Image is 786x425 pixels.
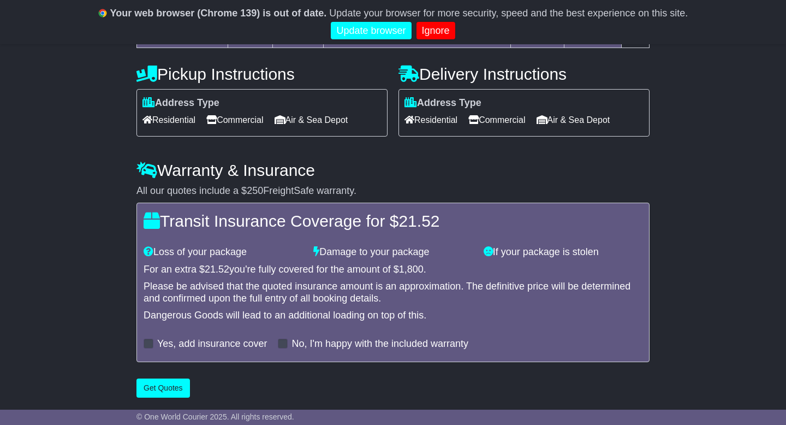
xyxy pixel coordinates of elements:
[144,264,642,276] div: For an extra $ you're fully covered for the amount of $ .
[398,65,650,83] h4: Delivery Instructions
[247,185,263,196] span: 250
[110,8,327,19] b: Your web browser (Chrome 139) is out of date.
[205,264,229,275] span: 21.52
[136,185,650,197] div: All our quotes include a $ FreightSafe warranty.
[399,264,424,275] span: 1,800
[136,65,388,83] h4: Pickup Instructions
[291,338,468,350] label: No, I'm happy with the included warranty
[416,22,455,40] a: Ignore
[138,246,308,258] div: Loss of your package
[308,246,478,258] div: Damage to your package
[136,412,294,421] span: © One World Courier 2025. All rights reserved.
[398,212,439,230] span: 21.52
[142,111,195,128] span: Residential
[136,161,650,179] h4: Warranty & Insurance
[329,8,688,19] span: Update your browser for more security, speed and the best experience on this site.
[144,281,642,304] div: Please be advised that the quoted insurance amount is an approximation. The definitive price will...
[537,111,610,128] span: Air & Sea Depot
[144,212,642,230] h4: Transit Insurance Coverage for $
[404,97,481,109] label: Address Type
[331,22,411,40] a: Update browser
[275,111,348,128] span: Air & Sea Depot
[404,111,457,128] span: Residential
[468,111,525,128] span: Commercial
[144,310,642,322] div: Dangerous Goods will lead to an additional loading on top of this.
[157,338,267,350] label: Yes, add insurance cover
[136,379,190,398] button: Get Quotes
[478,246,648,258] div: If your package is stolen
[142,97,219,109] label: Address Type
[206,111,263,128] span: Commercial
